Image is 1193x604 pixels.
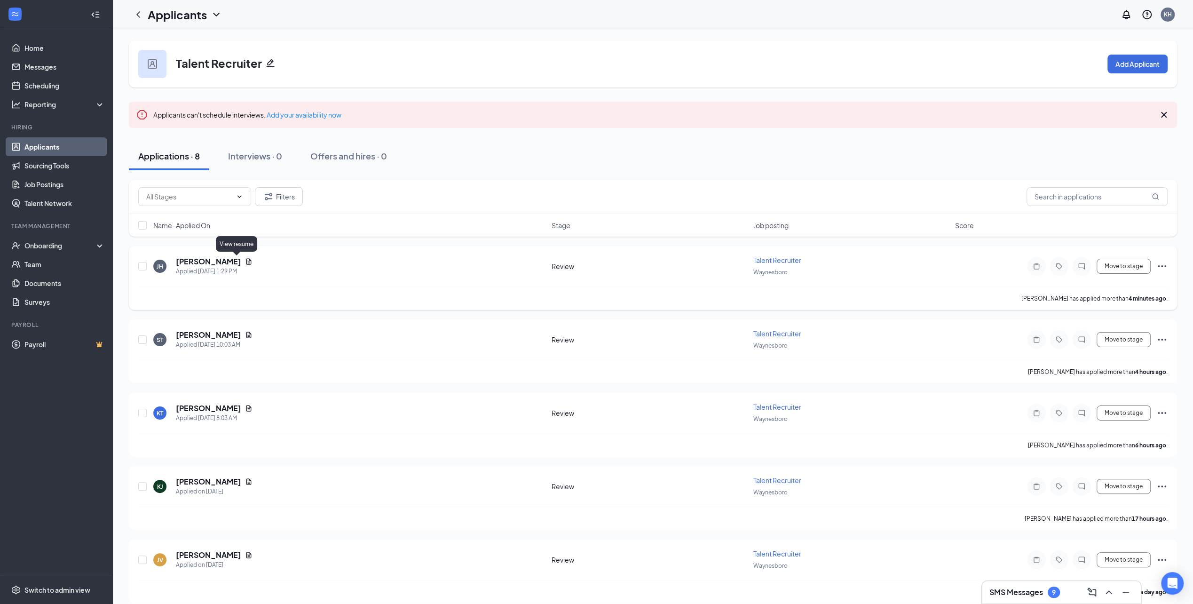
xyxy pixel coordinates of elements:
[211,9,222,20] svg: ChevronDown
[10,9,20,19] svg: WorkstreamLogo
[1129,295,1166,302] b: 4 minutes ago
[1053,409,1065,417] svg: Tag
[176,413,253,423] div: Applied [DATE] 8:03 AM
[753,489,788,496] span: Waynesboro
[753,562,788,569] span: Waynesboro
[11,585,21,595] svg: Settings
[1103,587,1114,598] svg: ChevronUp
[176,55,262,71] h3: Talent Recruiter
[1101,585,1116,600] button: ChevronUp
[753,415,788,422] span: Waynesboro
[176,550,241,560] h5: [PERSON_NAME]
[176,560,253,570] div: Applied on [DATE]
[552,335,748,344] div: Review
[989,587,1043,597] h3: SMS Messages
[1097,332,1151,347] button: Move to stage
[1053,483,1065,490] svg: Tag
[1152,193,1159,200] svg: MagnifyingGlass
[176,340,253,350] div: Applied [DATE] 10:03 AM
[157,262,163,270] div: JH
[24,255,105,274] a: Team
[1120,587,1131,598] svg: Minimize
[753,549,801,558] span: Talent Recruiter
[245,331,253,339] svg: Document
[552,555,748,564] div: Review
[245,258,253,265] svg: Document
[1052,588,1056,596] div: 9
[133,9,144,20] svg: ChevronLeft
[1084,585,1099,600] button: ComposeMessage
[1076,336,1087,343] svg: ChatInactive
[1156,407,1168,419] svg: Ellipses
[1076,556,1087,564] svg: ChatInactive
[1097,405,1151,421] button: Move to stage
[24,335,105,354] a: PayrollCrown
[955,221,974,230] span: Score
[1076,483,1087,490] svg: ChatInactive
[552,221,570,230] span: Stage
[753,256,801,264] span: Talent Recruiter
[263,191,274,202] svg: Filter
[157,483,163,491] div: KJ
[1156,261,1168,272] svg: Ellipses
[24,57,105,76] a: Messages
[153,111,341,119] span: Applicants can't schedule interviews.
[1141,9,1153,20] svg: QuestionInfo
[11,241,21,250] svg: UserCheck
[176,330,241,340] h5: [PERSON_NAME]
[176,477,241,487] h5: [PERSON_NAME]
[1025,515,1168,523] p: [PERSON_NAME] has applied more than .
[1135,442,1166,449] b: 6 hours ago
[1076,262,1087,270] svg: ChatInactive
[267,111,341,119] a: Add your availability now
[11,321,103,329] div: Payroll
[1158,109,1169,120] svg: Cross
[1097,479,1151,494] button: Move to stage
[1076,409,1087,417] svg: ChatInactive
[1028,368,1168,376] p: [PERSON_NAME] has applied more than .
[146,191,232,202] input: All Stages
[11,123,103,131] div: Hiring
[11,100,21,109] svg: Analysis
[1053,556,1065,564] svg: Tag
[753,329,801,338] span: Talent Recruiter
[1156,334,1168,345] svg: Ellipses
[1132,515,1166,522] b: 17 hours ago
[753,269,788,276] span: Waynesboro
[1031,483,1042,490] svg: Note
[24,274,105,293] a: Documents
[1164,10,1172,18] div: KH
[24,137,105,156] a: Applicants
[91,10,100,19] svg: Collapse
[24,100,105,109] div: Reporting
[753,221,789,230] span: Job posting
[1053,262,1065,270] svg: Tag
[153,221,210,230] span: Name · Applied On
[1156,481,1168,492] svg: Ellipses
[136,109,148,120] svg: Error
[1086,587,1098,598] svg: ComposeMessage
[24,76,105,95] a: Scheduling
[310,150,387,162] div: Offers and hires · 0
[266,58,275,68] svg: Pencil
[24,293,105,311] a: Surveys
[148,59,157,69] img: user icon
[228,150,282,162] div: Interviews · 0
[1161,572,1184,595] div: Open Intercom Messenger
[1021,294,1168,302] p: [PERSON_NAME] has applied more than .
[216,236,257,252] div: View resume
[245,405,253,412] svg: Document
[753,476,801,485] span: Talent Recruiter
[1097,552,1151,567] button: Move to stage
[552,482,748,491] div: Review
[1031,409,1042,417] svg: Note
[753,403,801,411] span: Talent Recruiter
[245,478,253,485] svg: Document
[1031,336,1042,343] svg: Note
[176,256,241,267] h5: [PERSON_NAME]
[157,336,163,344] div: ST
[255,187,303,206] button: Filter Filters
[1140,588,1166,596] b: a day ago
[1053,336,1065,343] svg: Tag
